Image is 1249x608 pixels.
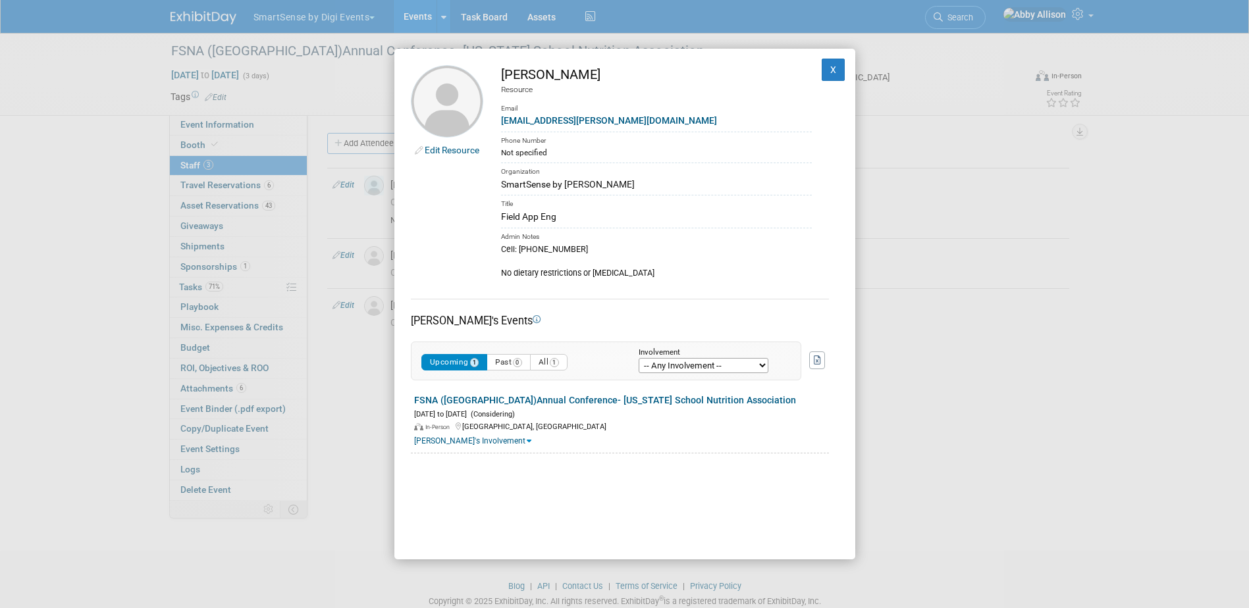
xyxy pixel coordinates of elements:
[501,84,812,95] div: Resource
[467,410,515,418] span: (Considering)
[414,423,423,431] img: In-Person Event
[425,424,454,430] span: In-Person
[411,65,483,138] img: Kourtney Miller
[501,178,812,191] div: SmartSense by [PERSON_NAME]
[501,65,812,84] div: [PERSON_NAME]
[550,358,559,367] span: 1
[501,115,717,126] a: [EMAIL_ADDRESS][PERSON_NAME][DOMAIN_NAME]
[501,147,812,159] div: Not specified
[414,436,531,445] a: [PERSON_NAME]'s Involvement
[501,163,812,178] div: Organization
[501,95,812,114] div: Email
[501,210,812,224] div: Field App Eng
[425,145,479,155] a: Edit Resource
[639,349,781,357] div: Involvement
[414,420,829,432] div: [GEOGRAPHIC_DATA], [GEOGRAPHIC_DATA]
[501,195,812,210] div: Title
[487,354,531,370] button: Past0
[501,243,812,278] div: Cell: [PHONE_NUMBER] No dietary restrictions or [MEDICAL_DATA]
[822,59,845,81] button: X
[501,132,812,147] div: Phone Number
[513,358,522,367] span: 0
[470,358,479,367] span: 1
[414,395,796,405] a: FSNA ([GEOGRAPHIC_DATA])Annual Conference- [US_STATE] School Nutrition Association
[501,228,812,243] div: Admin Notes
[411,313,829,328] div: [PERSON_NAME]'s Events
[421,354,488,370] button: Upcoming1
[414,407,829,420] div: [DATE] to [DATE]
[530,354,568,370] button: All1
